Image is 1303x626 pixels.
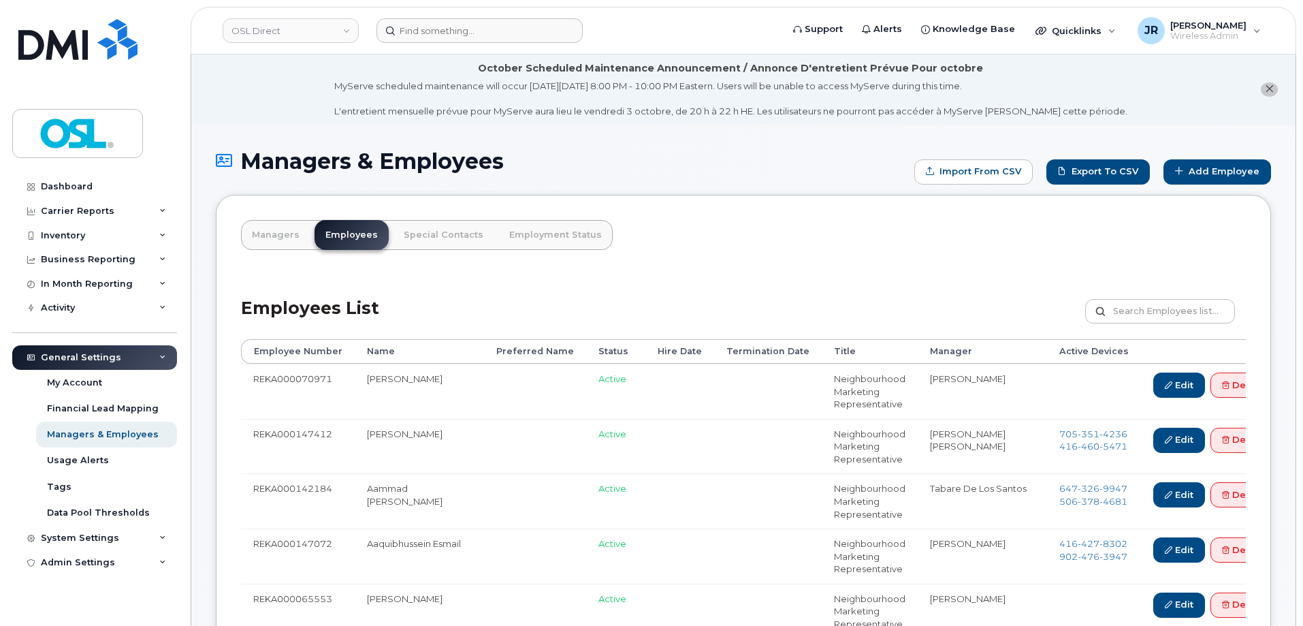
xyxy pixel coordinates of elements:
[1047,339,1141,364] th: Active Devices
[1059,441,1127,452] span: 416
[598,593,626,604] span: Active
[484,339,586,364] th: Preferred Name
[241,220,310,250] a: Managers
[1099,483,1127,494] span: 9947
[478,61,983,76] div: October Scheduled Maintenance Announcement / Annonce D'entretient Prévue Pour octobre
[930,537,1035,550] li: [PERSON_NAME]
[930,428,1035,441] li: [PERSON_NAME]
[1163,159,1271,185] a: Add Employee
[822,419,918,474] td: Neighbourhood Marketing Representative
[1099,441,1127,452] span: 5471
[1078,538,1099,549] span: 427
[1210,482,1276,507] a: Delete
[315,220,389,250] a: Employees
[1078,441,1099,452] span: 460
[1059,538,1127,549] a: 4164278302
[1078,483,1099,494] span: 326
[1153,373,1205,398] a: Edit
[1059,483,1127,494] span: 647
[241,473,355,529] td: REKA000142184
[1059,551,1127,562] a: 9024763947
[1153,428,1205,453] a: Edit
[1153,537,1205,563] a: Edit
[822,339,918,364] th: Title
[1078,551,1099,562] span: 476
[714,339,822,364] th: Termination Date
[1046,159,1150,185] a: Export to CSV
[1059,483,1127,494] a: 6473269947
[1059,428,1127,439] a: 7053514236
[1153,482,1205,507] a: Edit
[586,339,645,364] th: Status
[930,373,1035,386] li: [PERSON_NAME]
[241,299,379,339] h2: Employees List
[822,529,918,584] td: Neighbourhood Marketing Representative
[1059,441,1127,452] a: 4164605471
[822,364,918,419] td: Neighbourhood Marketing Representative
[355,419,484,474] td: [PERSON_NAME]
[1059,551,1127,562] span: 902
[1078,496,1099,507] span: 378
[822,473,918,529] td: Neighbourhood Marketing Representative
[598,428,626,439] span: Active
[241,419,355,474] td: REKA000147412
[598,538,626,549] span: Active
[1210,428,1276,453] a: Delete
[498,220,613,250] a: Employment Status
[1210,373,1276,398] a: Delete
[216,149,907,173] h1: Managers & Employees
[1078,428,1099,439] span: 351
[1059,428,1127,439] span: 705
[241,339,355,364] th: Employee Number
[930,482,1035,495] li: Tabare De Los Santos
[598,373,626,384] span: Active
[355,529,484,584] td: Aaquibhussein Esmail
[598,483,626,494] span: Active
[355,473,484,529] td: Aammad [PERSON_NAME]
[1059,538,1127,549] span: 416
[241,364,355,419] td: REKA000070971
[1099,496,1127,507] span: 4681
[930,593,1035,606] li: [PERSON_NAME]
[1210,537,1276,563] a: Delete
[914,159,1033,185] form: Import from CSV
[1059,496,1127,507] a: 5063784681
[1059,496,1127,507] span: 506
[645,339,714,364] th: Hire Date
[1153,593,1205,618] a: Edit
[918,339,1047,364] th: Manager
[355,339,484,364] th: Name
[1099,551,1127,562] span: 3947
[241,529,355,584] td: REKA000147072
[1261,82,1278,97] button: close notification
[1210,593,1276,618] a: Delete
[393,220,494,250] a: Special Contacts
[1099,428,1127,439] span: 4236
[355,364,484,419] td: [PERSON_NAME]
[1099,538,1127,549] span: 8302
[334,80,1127,118] div: MyServe scheduled maintenance will occur [DATE][DATE] 8:00 PM - 10:00 PM Eastern. Users will be u...
[930,440,1035,453] li: [PERSON_NAME]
